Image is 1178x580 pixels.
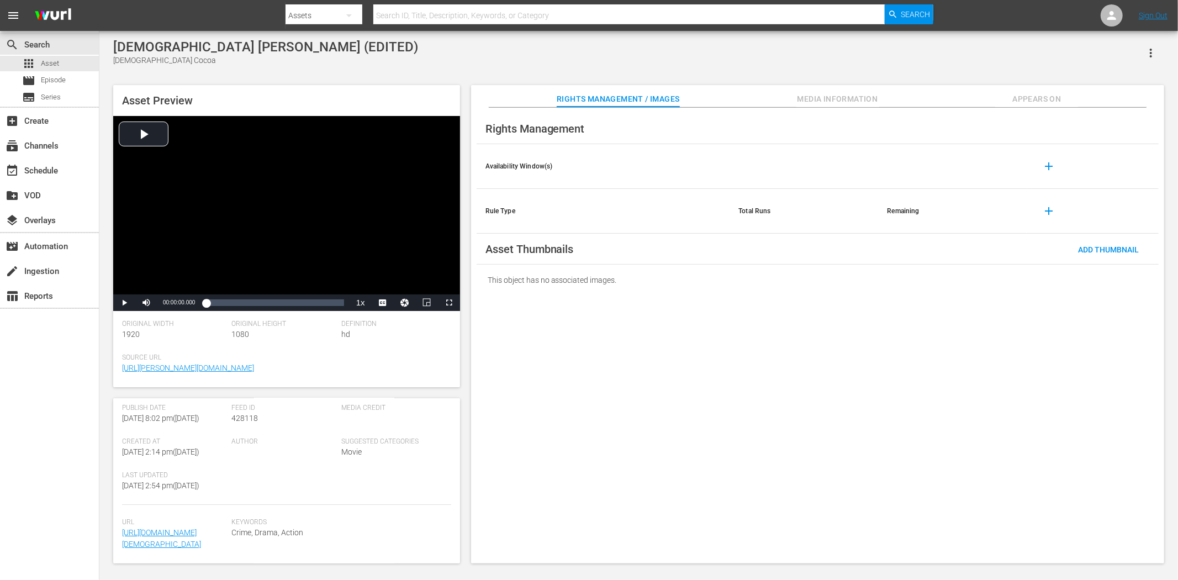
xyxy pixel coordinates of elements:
th: Total Runs [730,189,878,234]
a: [URL][DOMAIN_NAME][DEMOGRAPHIC_DATA] [122,528,201,549]
span: Rights Management [485,122,585,135]
span: Original Width [122,320,226,329]
span: Suggested Categories [341,437,446,446]
span: Episode [41,75,66,86]
span: VOD [6,189,19,202]
div: [DEMOGRAPHIC_DATA] Cocoa [113,55,418,66]
span: Keywords [232,518,446,527]
span: Asset Thumbnails [485,242,574,256]
span: Series [41,92,61,103]
a: Sign Out [1139,11,1168,20]
button: Picture-in-Picture [416,294,438,311]
span: Movie [341,447,362,456]
span: Create [6,114,19,128]
span: Publish Date [122,404,226,413]
span: Feed ID [232,404,336,413]
span: Appears On [995,92,1078,106]
button: add [1036,198,1062,224]
span: Asset [22,57,35,70]
th: Availability Window(s) [477,144,730,189]
button: Captions [372,294,394,311]
button: add [1036,153,1062,180]
button: Play [113,294,135,311]
span: Source Url [122,354,446,362]
span: Episode [22,74,35,87]
span: Original Height [232,320,336,329]
button: Search [885,4,933,24]
span: Ingestion [6,265,19,278]
button: Fullscreen [438,294,460,311]
span: Last Updated [122,471,226,480]
span: Crime, Drama, Action [232,527,446,539]
span: Add Thumbnail [1069,245,1148,254]
th: Remaining [879,189,1027,234]
span: hd [341,330,350,339]
span: [DATE] 2:14 pm ( [DATE] ) [122,447,199,456]
div: Video Player [113,116,460,311]
button: Mute [135,294,157,311]
span: Search [6,38,19,51]
span: 00:00:00.000 [163,299,195,305]
th: Rule Type [477,189,730,234]
span: 1920 [122,330,140,339]
button: Playback Rate [350,294,372,311]
span: Overlays [6,214,19,227]
span: Automation [6,240,19,253]
span: Asset [41,58,59,69]
span: [DATE] 8:02 pm ( [DATE] ) [122,414,199,423]
div: [DEMOGRAPHIC_DATA] [PERSON_NAME] (EDITED) [113,39,418,55]
span: Author [232,437,336,446]
span: 428118 [232,414,258,423]
span: Asset Preview [122,94,193,107]
span: Rights Management / Images [557,92,679,106]
img: ans4CAIJ8jUAAAAAAAAAAAAAAAAAAAAAAAAgQb4GAAAAAAAAAAAAAAAAAAAAAAAAJMjXAAAAAAAAAAAAAAAAAAAAAAAAgAT5G... [27,3,80,29]
span: menu [7,9,20,22]
div: This object has no associated images. [477,265,1159,296]
span: Url [122,518,226,527]
span: Channels [6,139,19,152]
span: Reports [6,289,19,303]
span: Schedule [6,164,19,177]
span: Media Credit [341,404,446,413]
span: Search [901,4,931,24]
button: Jump To Time [394,294,416,311]
span: Series [22,91,35,104]
span: 1080 [232,330,250,339]
button: Add Thumbnail [1069,239,1148,259]
span: [DATE] 2:54 pm ( [DATE] ) [122,481,199,490]
span: Definition [341,320,446,329]
span: Media Information [796,92,879,106]
span: add [1042,204,1055,218]
span: Created At [122,437,226,446]
a: [URL][PERSON_NAME][DOMAIN_NAME] [122,363,254,372]
div: Progress Bar [206,299,344,306]
span: add [1042,160,1055,173]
